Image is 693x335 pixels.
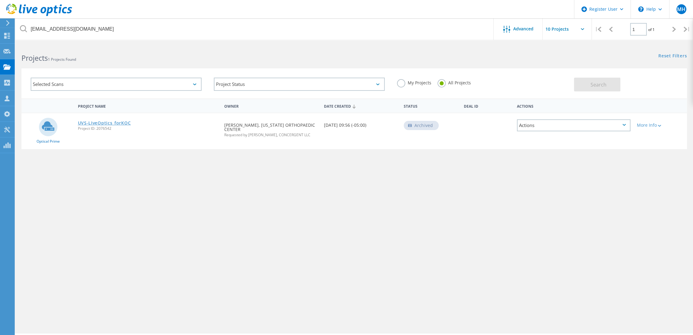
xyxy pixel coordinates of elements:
div: | [680,18,693,40]
div: Owner [221,100,321,111]
div: Deal Id [461,100,514,111]
span: Search [590,81,606,88]
div: Project Name [75,100,221,111]
div: More Info [637,123,684,127]
div: [PERSON_NAME], [US_STATE] ORTHOPAEDIC CENTER [221,113,321,143]
span: MH [677,7,685,12]
div: Selected Scans [31,78,202,91]
span: Optical Prime [37,140,60,143]
div: Actions [517,119,630,131]
span: Advanced [513,27,533,31]
span: Requested by [PERSON_NAME], CONCERGENT LLC [224,133,318,137]
svg: \n [638,6,644,12]
a: UVS-LIveOptics_forKOC [78,121,131,125]
div: Date Created [321,100,401,112]
span: Project ID: 2076542 [78,127,218,130]
div: Project Status [214,78,385,91]
b: Projects [21,53,48,63]
a: Live Optics Dashboard [6,13,72,17]
div: Status [401,100,460,111]
input: Search projects by name, owner, ID, company, etc [15,18,494,40]
label: My Projects [397,79,431,85]
button: Search [574,78,620,91]
div: [DATE] 09:56 (-05:00) [321,113,401,133]
div: | [592,18,604,40]
label: All Projects [437,79,471,85]
a: Reset Filters [658,54,687,59]
span: 1 Projects Found [48,57,76,62]
span: of 1 [648,27,655,32]
div: Archived [404,121,439,130]
div: Actions [514,100,633,111]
